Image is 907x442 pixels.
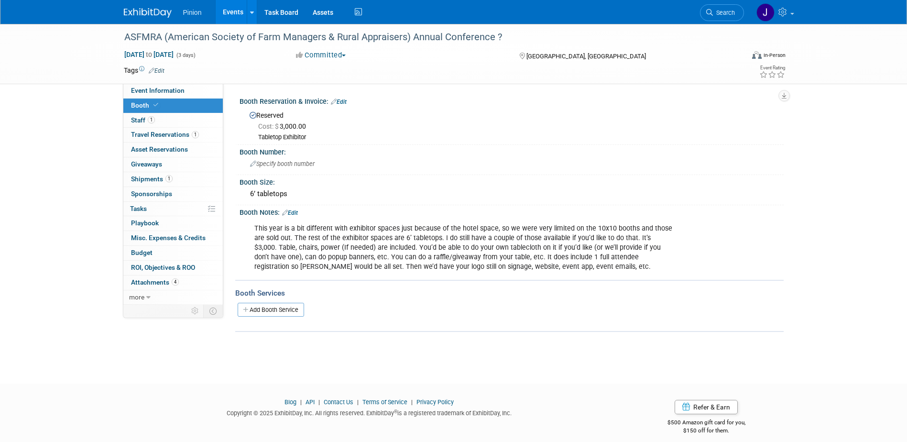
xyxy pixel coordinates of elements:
span: Misc. Expenses & Credits [131,234,206,242]
span: Travel Reservations [131,131,199,138]
span: Event Information [131,87,185,94]
span: Shipments [131,175,173,183]
span: 1 [165,175,173,182]
span: | [355,398,361,406]
span: Specify booth number [250,160,315,167]
span: (3 days) [175,52,196,58]
a: ROI, Objectives & ROO [123,261,223,275]
div: $500 Amazon gift card for you, [629,412,784,434]
a: Shipments1 [123,172,223,187]
a: Search [700,4,744,21]
a: Playbook [123,216,223,231]
a: Giveaways [123,157,223,172]
a: Privacy Policy [416,398,454,406]
span: Giveaways [131,160,162,168]
span: Booth [131,101,160,109]
span: 4 [172,278,179,286]
a: Refer & Earn [675,400,738,414]
div: Event Rating [759,66,785,70]
a: Terms of Service [362,398,407,406]
span: Playbook [131,219,159,227]
a: Tasks [123,202,223,216]
a: more [123,290,223,305]
span: Pinion [183,9,202,16]
span: Attachments [131,278,179,286]
a: Travel Reservations1 [123,128,223,142]
span: 1 [192,131,199,138]
a: Blog [284,398,296,406]
a: Add Booth Service [238,303,304,317]
a: Staff1 [123,113,223,128]
span: [DATE] [DATE] [124,50,174,59]
td: Personalize Event Tab Strip [187,305,204,317]
span: Tasks [130,205,147,212]
div: Tabletop Exhibitor [258,133,776,142]
span: 3,000.00 [258,122,310,130]
span: | [298,398,304,406]
div: Booth Services [235,288,784,298]
div: Event Format [688,50,786,64]
span: to [144,51,153,58]
span: Budget [131,249,153,256]
a: Edit [331,99,347,105]
a: Budget [123,246,223,260]
img: Jennifer Plumisto [756,3,775,22]
span: Staff [131,116,155,124]
sup: ® [394,409,397,414]
div: In-Person [763,52,786,59]
button: Committed [293,50,350,60]
div: Booth Size: [240,175,784,187]
div: Booth Notes: [240,205,784,218]
img: Format-Inperson.png [752,51,762,59]
td: Tags [124,66,164,75]
a: Edit [149,67,164,74]
span: | [409,398,415,406]
span: Cost: $ [258,122,280,130]
div: Booth Number: [240,145,784,157]
a: Sponsorships [123,187,223,201]
a: Event Information [123,84,223,98]
div: This year is a bit different with exhibitor spaces just because of the hotel space, so we were ve... [248,219,678,276]
span: Search [713,9,735,16]
span: ROI, Objectives & ROO [131,264,195,271]
span: | [316,398,322,406]
div: 6’ tabletops [247,187,776,201]
div: Booth Reservation & Invoice: [240,94,784,107]
a: Asset Reservations [123,143,223,157]
a: Booth [123,99,223,113]
div: $150 off for them. [629,427,784,435]
div: Copyright © 2025 ExhibitDay, Inc. All rights reserved. ExhibitDay is a registered trademark of Ex... [124,407,615,418]
span: more [129,293,144,301]
td: Toggle Event Tabs [203,305,223,317]
a: Edit [282,210,298,216]
a: API [306,398,315,406]
i: Booth reservation complete [153,102,158,108]
img: ExhibitDay [124,8,172,18]
span: 1 [148,116,155,123]
div: ASFMRA (American Society of Farm Managers & Rural Appraisers) Annual Conference ? [121,29,730,46]
a: Attachments4 [123,276,223,290]
a: Misc. Expenses & Credits [123,231,223,245]
span: [GEOGRAPHIC_DATA], [GEOGRAPHIC_DATA] [526,53,646,60]
span: Sponsorships [131,190,172,198]
span: Asset Reservations [131,145,188,153]
a: Contact Us [324,398,353,406]
div: Reserved [247,108,776,142]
